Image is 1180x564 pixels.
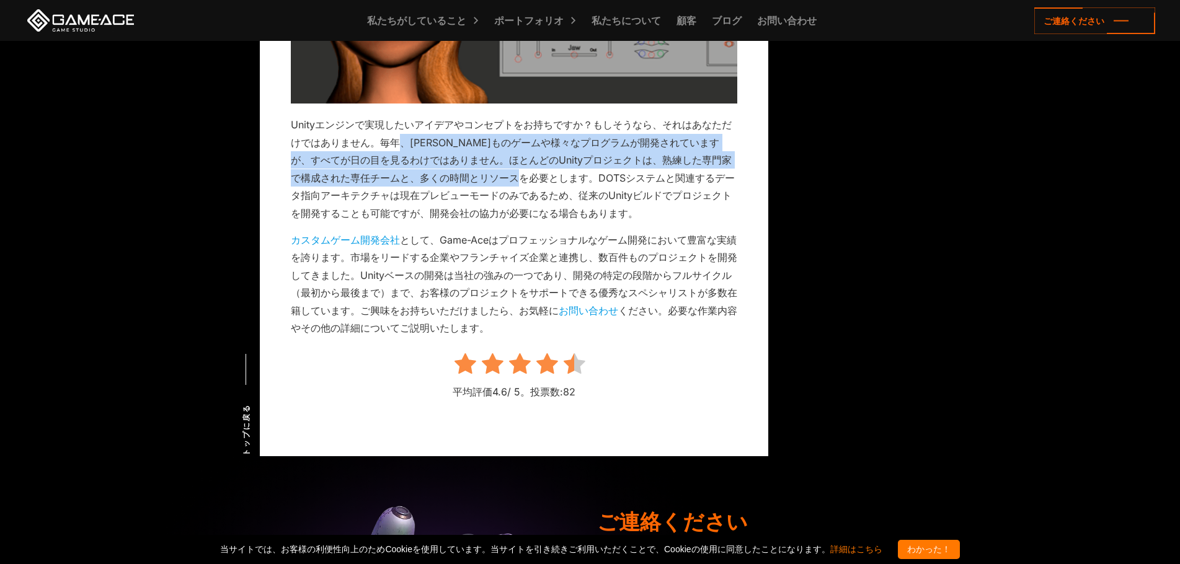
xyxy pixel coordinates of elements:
a: 詳細はこちら [830,544,882,554]
font: Unityエンジンで実現したいアイデアやコンセプトをお持ちですか？もしそうなら、それはあなただけではありません。毎年、[PERSON_NAME]ものゲームや様々なプログラムが開発されていますが、... [291,118,735,219]
font: / 5。投票数: [507,386,563,398]
font: 当サイトでは、お客様の利便性向上のためCookieを使用しています。当サイトを引き続きご利用いただくことで、Cookieの使用に同意したことになります。 [220,544,830,554]
font: ポートフォリオ [494,14,564,27]
font: として [400,234,430,246]
font: ブログ [712,14,742,27]
a: ご連絡ください [1034,7,1155,34]
font: 私たちについて [592,14,661,27]
font: 顧客 [677,14,696,27]
font: トップに戻る [241,404,251,456]
font: お問い合わせ [757,14,817,27]
font: わかった！ [907,544,951,554]
font: 私たちがしていること [367,14,466,27]
a: お問い合わせ [559,304,618,317]
font: 、Game-Aceはプロフェッショナルなゲーム開発において豊富な実績を誇ります。市場をリードする企業やフランチャイズ企業と連携し、数百件ものプロジェクトを開発してきました。Unityベースの開発... [291,234,737,317]
font: 4.6 [492,386,507,398]
font: 82 [563,386,575,398]
font: 平均評価 [453,386,492,398]
a: カスタムゲーム開発会社 [291,234,400,246]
